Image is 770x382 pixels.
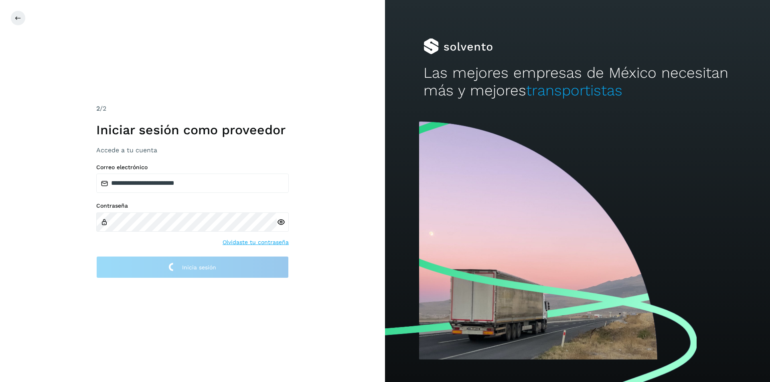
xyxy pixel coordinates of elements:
label: Correo electrónico [96,164,289,171]
h3: Accede a tu cuenta [96,146,289,154]
button: Inicia sesión [96,256,289,278]
span: transportistas [526,82,622,99]
h1: Iniciar sesión como proveedor [96,122,289,137]
span: Inicia sesión [182,265,216,270]
h2: Las mejores empresas de México necesitan más y mejores [423,64,731,100]
a: Olvidaste tu contraseña [223,238,289,247]
label: Contraseña [96,202,289,209]
span: 2 [96,105,100,112]
div: /2 [96,104,289,113]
